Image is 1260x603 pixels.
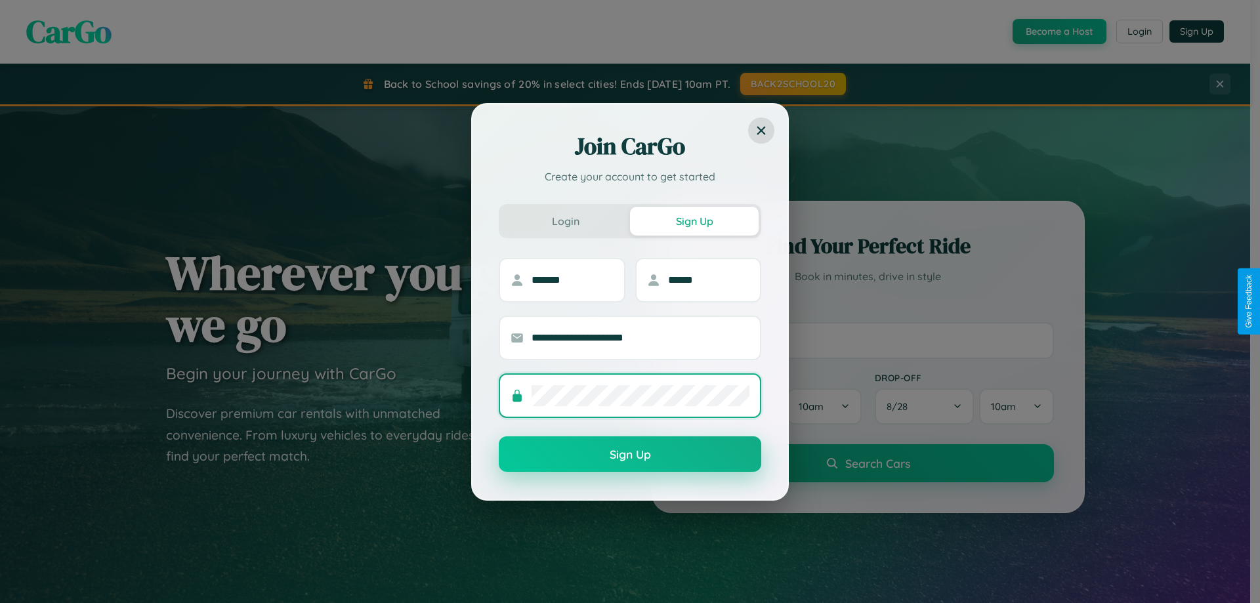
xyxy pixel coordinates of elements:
[1244,275,1253,328] div: Give Feedback
[499,169,761,184] p: Create your account to get started
[499,131,761,162] h2: Join CarGo
[499,436,761,472] button: Sign Up
[501,207,630,236] button: Login
[630,207,759,236] button: Sign Up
